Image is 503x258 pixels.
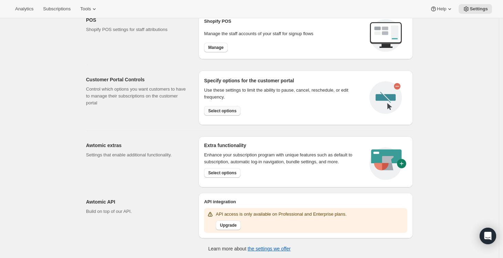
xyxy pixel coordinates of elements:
[204,168,240,178] button: Select options
[204,142,246,149] h2: Extra functionality
[220,223,237,228] span: Upgrade
[204,18,364,25] h2: Shopify POS
[216,220,241,230] button: Upgrade
[43,6,71,12] span: Subscriptions
[11,4,38,14] button: Analytics
[86,86,188,106] p: Control which options you want customers to have to manage their subscriptions on the customer po...
[208,108,236,114] span: Select options
[470,6,488,12] span: Settings
[480,228,496,244] div: Open Intercom Messenger
[39,4,75,14] button: Subscriptions
[437,6,446,12] span: Help
[204,106,240,116] button: Select options
[86,208,188,215] p: Build on top of our API.
[204,87,364,101] div: Use these settings to limit the ability to pause, cancel, reschedule, or edit frequency.
[80,6,91,12] span: Tools
[208,45,224,50] span: Manage
[86,142,188,149] h2: Awtomic extras
[248,246,291,251] a: the settings we offer
[86,17,188,23] h2: POS
[204,43,228,52] button: Manage
[204,152,361,165] p: Enhance your subscription program with unique features such as default to subscription, automatic...
[208,245,290,252] p: Learn more about
[76,4,102,14] button: Tools
[15,6,33,12] span: Analytics
[86,26,188,33] p: Shopify POS settings for staff attributions
[204,77,364,84] h2: Specify options for the customer portal
[216,211,346,218] p: API access is only available on Professional and Enterprise plans.
[204,198,407,205] h2: API integration
[86,152,188,158] p: Settings that enable additional functionality.
[86,198,188,205] h2: Awtomic API
[86,76,188,83] h2: Customer Portal Controls
[204,30,364,37] p: Manage the staff accounts of your staff for signup flows
[208,170,236,176] span: Select options
[426,4,457,14] button: Help
[459,4,492,14] button: Settings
